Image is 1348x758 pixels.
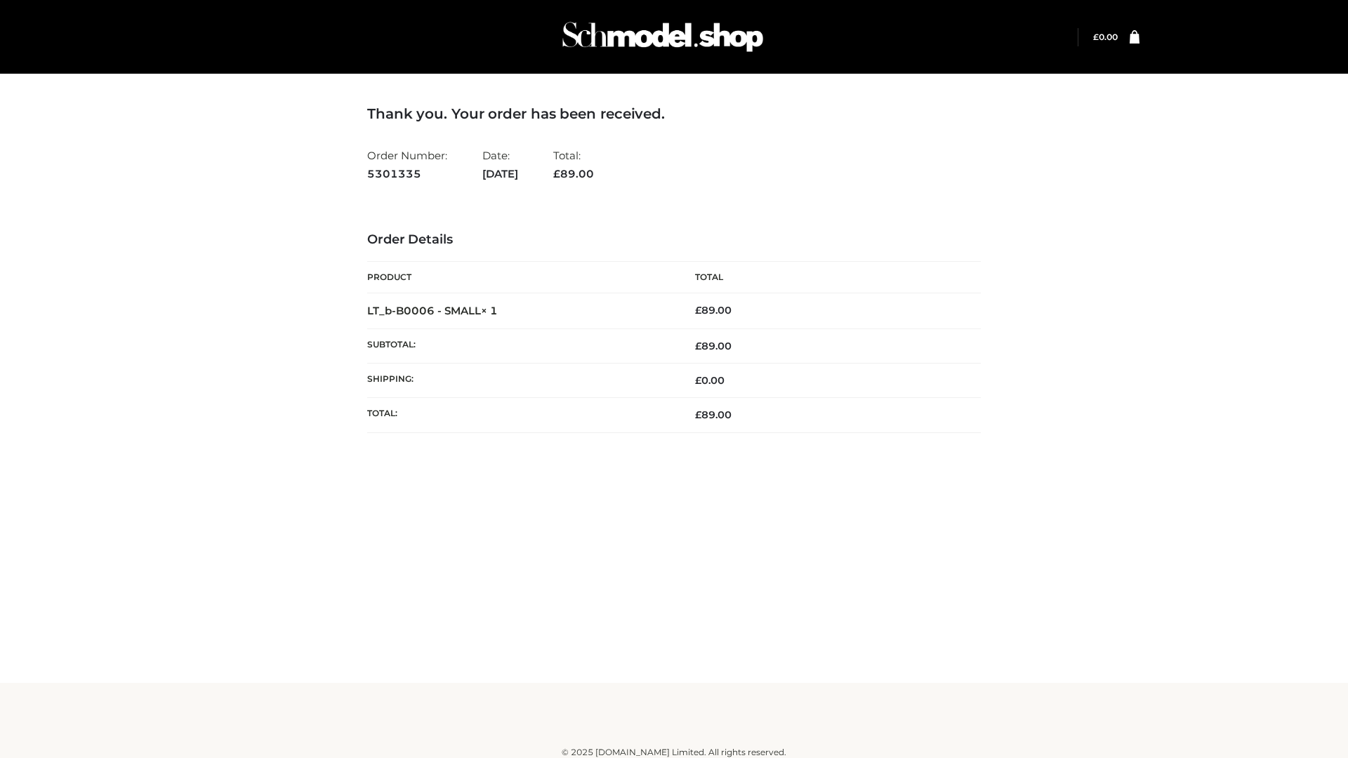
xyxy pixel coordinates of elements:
h3: Order Details [367,232,981,248]
img: Schmodel Admin 964 [557,9,768,65]
span: £ [695,408,701,421]
span: £ [695,374,701,387]
span: £ [553,167,560,180]
span: 89.00 [695,340,732,352]
bdi: 0.00 [1093,32,1118,42]
li: Order Number: [367,143,447,186]
strong: [DATE] [482,165,518,183]
th: Shipping: [367,364,674,398]
span: 89.00 [553,167,594,180]
th: Total: [367,398,674,432]
strong: × 1 [481,304,498,317]
li: Total: [553,143,594,186]
strong: LT_b-B0006 - SMALL [367,304,498,317]
strong: 5301335 [367,165,447,183]
span: £ [695,304,701,317]
li: Date: [482,143,518,186]
th: Subtotal: [367,328,674,363]
h3: Thank you. Your order has been received. [367,105,981,122]
span: £ [695,340,701,352]
th: Product [367,262,674,293]
bdi: 0.00 [695,374,725,387]
a: £0.00 [1093,32,1118,42]
bdi: 89.00 [695,304,732,317]
span: 89.00 [695,408,732,421]
th: Total [674,262,981,293]
span: £ [1093,32,1099,42]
